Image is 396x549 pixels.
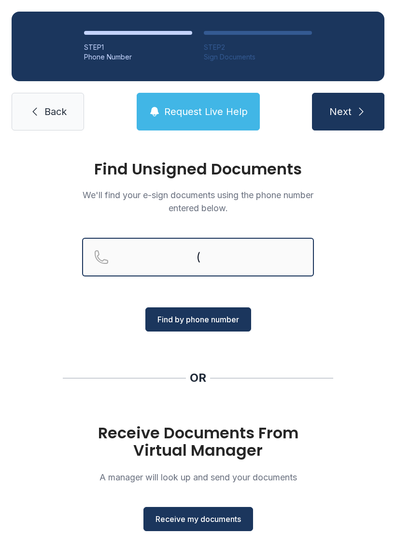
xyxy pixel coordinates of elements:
[329,105,352,118] span: Next
[190,370,206,386] div: OR
[82,424,314,459] h1: Receive Documents From Virtual Manager
[84,43,192,52] div: STEP 1
[82,188,314,215] p: We'll find your e-sign documents using the phone number entered below.
[82,161,314,177] h1: Find Unsigned Documents
[156,513,241,525] span: Receive my documents
[157,314,239,325] span: Find by phone number
[204,52,312,62] div: Sign Documents
[82,471,314,484] p: A manager will look up and send your documents
[164,105,248,118] span: Request Live Help
[84,52,192,62] div: Phone Number
[82,238,314,276] input: Reservation phone number
[204,43,312,52] div: STEP 2
[44,105,67,118] span: Back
